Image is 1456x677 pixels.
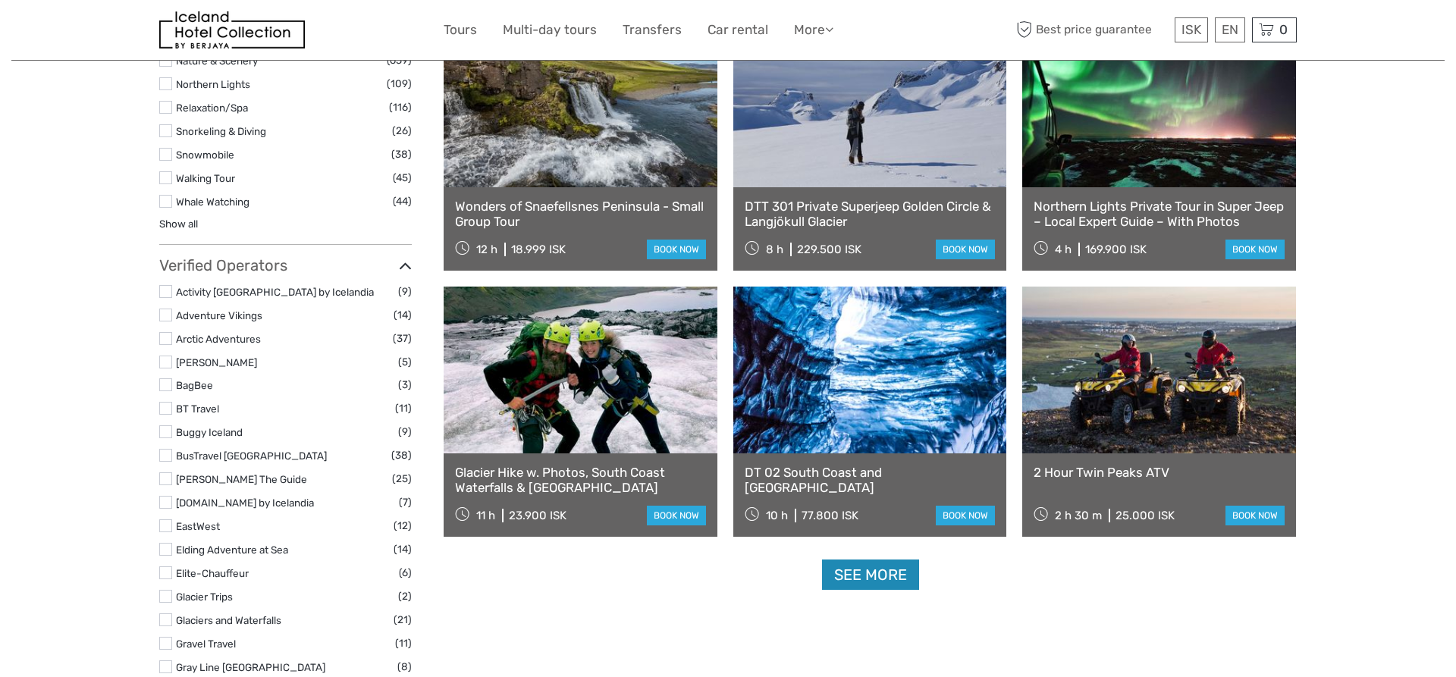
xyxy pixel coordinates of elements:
span: (6) [399,564,412,581]
a: Glacier Hike w. Photos, South Coast Waterfalls & [GEOGRAPHIC_DATA] [455,465,706,496]
a: Nature & Scenery [176,55,258,67]
button: Open LiveChat chat widget [174,24,193,42]
span: 2 h 30 m [1055,509,1102,522]
a: Tours [444,19,477,41]
a: [PERSON_NAME] [176,356,257,368]
a: Wonders of Snaefellsnes Peninsula - Small Group Tour [455,199,706,230]
span: (8) [397,658,412,675]
span: (45) [393,169,412,186]
span: (25) [392,470,412,487]
span: ISK [1181,22,1201,37]
a: Multi-day tours [503,19,597,41]
span: (44) [393,193,412,210]
div: 169.900 ISK [1085,243,1147,256]
span: 0 [1277,22,1290,37]
a: Snorkeling & Diving [176,125,266,137]
a: Elite-Chauffeur [176,567,249,579]
span: (9) [398,423,412,440]
span: (11) [395,400,412,417]
a: DT 02 South Coast and [GEOGRAPHIC_DATA] [745,465,996,496]
a: Buggy Iceland [176,426,243,438]
span: 10 h [766,509,788,522]
span: Best price guarantee [1012,17,1171,42]
a: book now [936,506,995,525]
a: Elding Adventure at Sea [176,544,288,556]
a: book now [647,240,706,259]
a: Gray Line [GEOGRAPHIC_DATA] [176,661,325,673]
span: (5) [398,353,412,371]
a: Show all [159,218,198,230]
h3: Verified Operators [159,256,412,274]
span: (3) [398,376,412,393]
a: Walking Tour [176,172,235,184]
a: [DOMAIN_NAME] by Icelandia [176,497,314,509]
a: BagBee [176,379,213,391]
a: book now [936,240,995,259]
a: EastWest [176,520,220,532]
span: (14) [394,306,412,324]
a: More [794,19,833,41]
img: 481-8f989b07-3259-4bb0-90ed-3da368179bdc_logo_small.jpg [159,11,305,49]
span: 8 h [766,243,783,256]
a: See more [822,559,919,591]
span: (9) [398,283,412,300]
a: Gravel Travel [176,638,236,650]
a: Relaxation/Spa [176,102,248,114]
span: 4 h [1055,243,1072,256]
span: (14) [394,541,412,558]
a: Transfers [623,19,682,41]
span: (109) [387,75,412,92]
div: 25.000 ISK [1116,509,1175,522]
a: BusTravel [GEOGRAPHIC_DATA] [176,450,327,462]
span: (7) [399,494,412,511]
div: EN [1215,17,1245,42]
a: Arctic Adventures [176,333,261,345]
a: Glacier Trips [176,591,233,603]
span: (38) [391,146,412,163]
div: 229.500 ISK [797,243,861,256]
span: (11) [395,635,412,652]
span: (37) [393,330,412,347]
a: Activity [GEOGRAPHIC_DATA] by Icelandia [176,286,374,298]
a: BT Travel [176,403,219,415]
a: Northern Lights [176,78,250,90]
span: (116) [389,99,412,116]
div: 18.999 ISK [511,243,566,256]
span: (21) [394,611,412,628]
a: book now [1225,240,1285,259]
a: Glaciers and Waterfalls [176,614,281,626]
span: (26) [392,122,412,139]
a: Northern Lights Private Tour in Super Jeep – Local Expert Guide – With Photos [1034,199,1285,230]
a: book now [647,506,706,525]
span: (38) [391,447,412,464]
a: Snowmobile [176,149,234,161]
a: [PERSON_NAME] The Guide [176,473,307,485]
a: 2 Hour Twin Peaks ATV [1034,465,1285,480]
span: (2) [398,588,412,605]
span: 12 h [476,243,497,256]
a: DTT 301 Private Superjeep Golden Circle & Langjökull Glacier [745,199,996,230]
p: We're away right now. Please check back later! [21,27,171,39]
a: Adventure Vikings [176,309,262,321]
a: Whale Watching [176,196,249,208]
span: (12) [394,517,412,534]
a: Car rental [708,19,768,41]
div: 77.800 ISK [802,509,858,522]
div: 23.900 ISK [509,509,566,522]
span: 11 h [476,509,495,522]
a: book now [1225,506,1285,525]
